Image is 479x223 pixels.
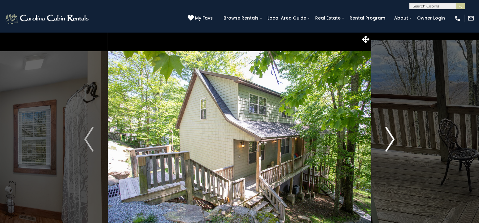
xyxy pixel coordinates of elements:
[188,15,214,22] a: My Favs
[346,13,388,23] a: Rental Program
[391,13,411,23] a: About
[454,15,461,22] img: phone-regular-white.png
[468,15,474,22] img: mail-regular-white.png
[264,13,309,23] a: Local Area Guide
[5,12,90,25] img: White-1-2.png
[195,15,213,21] span: My Favs
[220,13,262,23] a: Browse Rentals
[312,13,344,23] a: Real Estate
[385,127,395,152] img: arrow
[414,13,448,23] a: Owner Login
[84,127,94,152] img: arrow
